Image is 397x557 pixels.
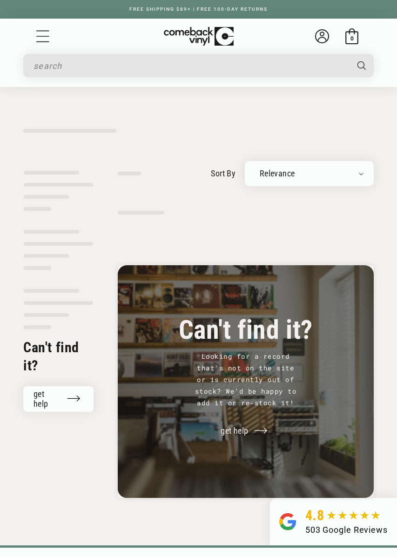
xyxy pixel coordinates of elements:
input: search [34,56,348,75]
div: 503 Google Reviews [305,523,388,536]
label: sort by [211,167,236,180]
img: ComebackVinyl.com [164,27,234,46]
div: Search [23,54,374,77]
summary: Menu [35,28,51,44]
img: Group.svg [279,507,296,536]
a: FREE SHIPPING $89+ | FREE 100-DAY RETURNS [120,7,277,12]
span: 0 [350,35,354,42]
button: Search [349,54,375,77]
a: 4.8 503 Google Reviews [270,498,397,545]
span: 4.8 [305,507,324,523]
h3: Can't find it? [141,319,350,341]
a: get help [210,418,281,444]
img: star5.svg [327,511,380,520]
a: get help [23,386,94,412]
p: Looking for a record that's not on the site or is currently out of stock? We'd be happy to add it... [193,350,298,409]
